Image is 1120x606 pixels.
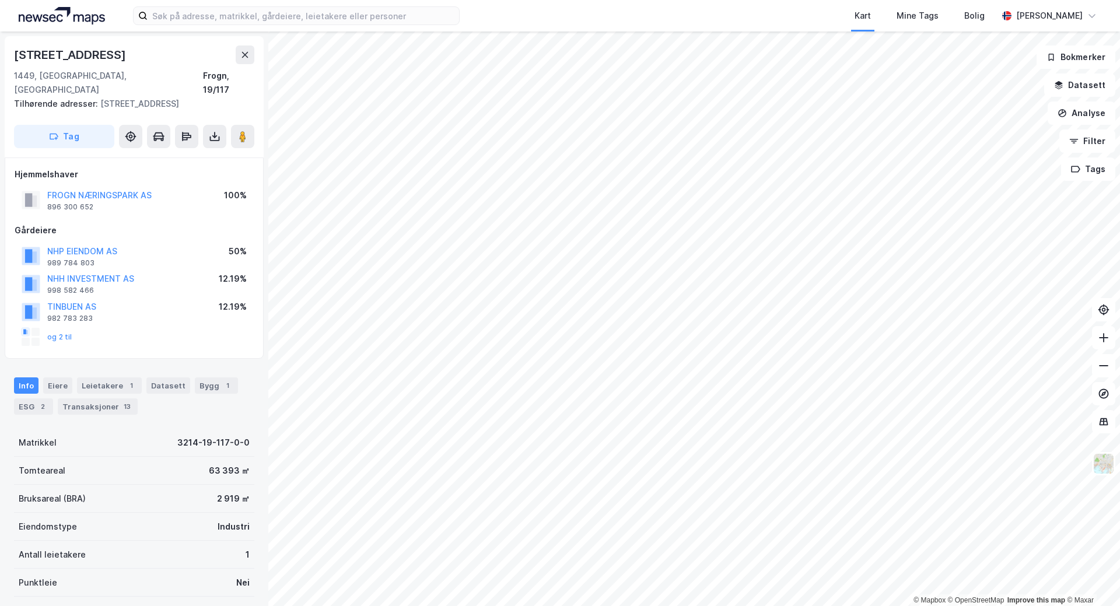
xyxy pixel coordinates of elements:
[19,492,86,506] div: Bruksareal (BRA)
[15,223,254,237] div: Gårdeiere
[222,380,233,391] div: 1
[229,244,247,258] div: 50%
[125,380,137,391] div: 1
[19,436,57,450] div: Matrikkel
[195,377,238,394] div: Bygg
[19,548,86,562] div: Antall leietakere
[19,576,57,590] div: Punktleie
[914,596,946,604] a: Mapbox
[15,167,254,181] div: Hjemmelshaver
[1048,101,1115,125] button: Analyse
[219,272,247,286] div: 12.19%
[1044,73,1115,97] button: Datasett
[47,258,94,268] div: 989 784 803
[1037,45,1115,69] button: Bokmerker
[218,520,250,534] div: Industri
[1007,596,1065,604] a: Improve this map
[203,69,254,97] div: Frogn, 19/117
[964,9,985,23] div: Bolig
[14,97,245,111] div: [STREET_ADDRESS]
[47,202,93,212] div: 896 300 652
[43,377,72,394] div: Eiere
[14,45,128,64] div: [STREET_ADDRESS]
[14,99,100,108] span: Tilhørende adresser:
[209,464,250,478] div: 63 393 ㎡
[1093,453,1115,475] img: Z
[146,377,190,394] div: Datasett
[148,7,459,24] input: Søk på adresse, matrikkel, gårdeiere, leietakere eller personer
[217,492,250,506] div: 2 919 ㎡
[47,314,93,323] div: 982 783 283
[121,401,133,412] div: 13
[1062,550,1120,606] iframe: Chat Widget
[19,464,65,478] div: Tomteareal
[177,436,250,450] div: 3214-19-117-0-0
[219,300,247,314] div: 12.19%
[19,520,77,534] div: Eiendomstype
[14,125,114,148] button: Tag
[236,576,250,590] div: Nei
[14,398,53,415] div: ESG
[1061,157,1115,181] button: Tags
[14,377,38,394] div: Info
[1059,129,1115,153] button: Filter
[224,188,247,202] div: 100%
[897,9,939,23] div: Mine Tags
[855,9,871,23] div: Kart
[77,377,142,394] div: Leietakere
[14,69,203,97] div: 1449, [GEOGRAPHIC_DATA], [GEOGRAPHIC_DATA]
[47,286,94,295] div: 998 582 466
[246,548,250,562] div: 1
[948,596,1005,604] a: OpenStreetMap
[19,7,105,24] img: logo.a4113a55bc3d86da70a041830d287a7e.svg
[37,401,48,412] div: 2
[58,398,138,415] div: Transaksjoner
[1016,9,1083,23] div: [PERSON_NAME]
